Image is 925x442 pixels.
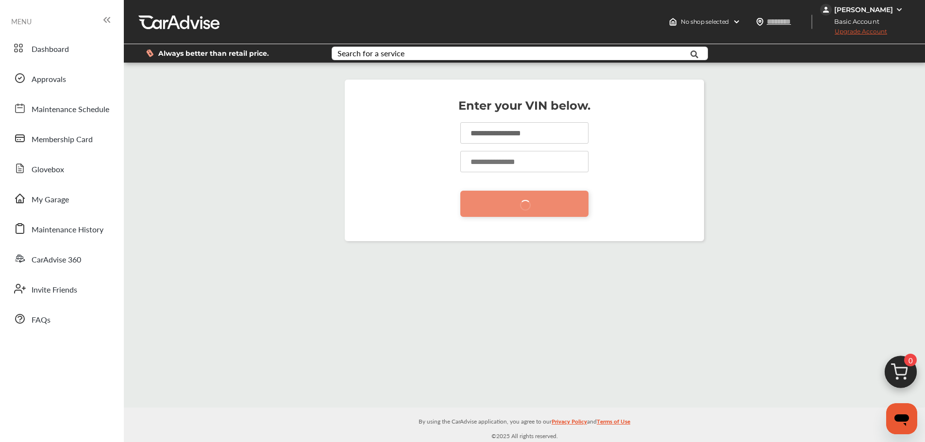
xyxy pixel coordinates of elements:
[32,133,93,146] span: Membership Card
[669,18,677,26] img: header-home-logo.8d720a4f.svg
[146,49,153,57] img: dollor_label_vector.a70140d1.svg
[9,216,114,241] a: Maintenance History
[11,17,32,25] span: MENU
[32,194,69,206] span: My Garage
[9,306,114,331] a: FAQs
[32,73,66,86] span: Approvals
[811,15,812,29] img: header-divider.bc55588e.svg
[9,246,114,271] a: CarAdvise 360
[337,49,404,57] div: Search for a service
[354,101,694,111] p: Enter your VIN below.
[681,18,729,26] span: No shop selected
[124,416,925,426] p: By using the CarAdvise application, you agree to our and
[895,6,903,14] img: WGsFRI8htEPBVLJbROoPRyZpYNWhNONpIPPETTm6eUC0GeLEiAAAAAElFTkSuQmCC
[32,284,77,296] span: Invite Friends
[32,164,64,176] span: Glovebox
[32,224,103,236] span: Maintenance History
[9,65,114,91] a: Approvals
[9,156,114,181] a: Glovebox
[733,18,740,26] img: header-down-arrow.9dd2ce7d.svg
[9,126,114,151] a: Membership Card
[552,416,587,431] a: Privacy Policy
[886,403,917,434] iframe: Button to launch messaging window
[9,186,114,211] a: My Garage
[821,16,887,27] span: Basic Account
[158,50,269,57] span: Always better than retail price.
[834,5,893,14] div: [PERSON_NAME]
[756,18,764,26] img: location_vector.a44bc228.svg
[32,43,69,56] span: Dashboard
[820,4,832,16] img: jVpblrzwTbfkPYzPPzSLxeg0AAAAASUVORK5CYII=
[32,254,81,266] span: CarAdvise 360
[9,96,114,121] a: Maintenance Schedule
[820,28,887,40] span: Upgrade Account
[877,351,924,398] img: cart_icon.3d0951e8.svg
[9,35,114,61] a: Dashboard
[597,416,630,431] a: Terms of Use
[9,276,114,301] a: Invite Friends
[32,314,50,327] span: FAQs
[904,354,917,366] span: 0
[32,103,109,116] span: Maintenance Schedule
